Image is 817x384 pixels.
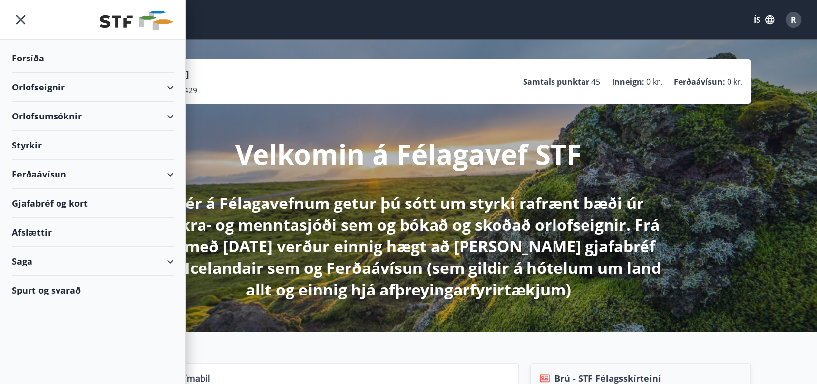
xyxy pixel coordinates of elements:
[12,11,29,29] button: menu
[12,160,174,189] div: Ferðaávísun
[674,76,725,87] p: Ferðaávísun :
[235,135,582,173] p: Velkomin á Félagavef STF
[591,76,600,87] span: 45
[12,247,174,276] div: Saga
[12,276,174,304] div: Spurt og svarað
[100,11,174,30] img: union_logo
[12,218,174,247] div: Afslættir
[12,189,174,218] div: Gjafabréf og kort
[12,102,174,131] div: Orlofsumsóknir
[612,76,644,87] p: Inneign :
[12,44,174,73] div: Forsíða
[12,73,174,102] div: Orlofseignir
[12,131,174,160] div: Styrkir
[782,8,805,31] button: R
[149,192,668,300] p: Hér á Félagavefnum getur þú sótt um styrki rafrænt bæði úr sjúkra- og menntasjóði sem og bókað og...
[727,76,743,87] span: 0 kr.
[646,76,662,87] span: 0 kr.
[523,76,589,87] p: Samtals punktar
[791,14,796,25] span: R
[748,11,780,29] button: ÍS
